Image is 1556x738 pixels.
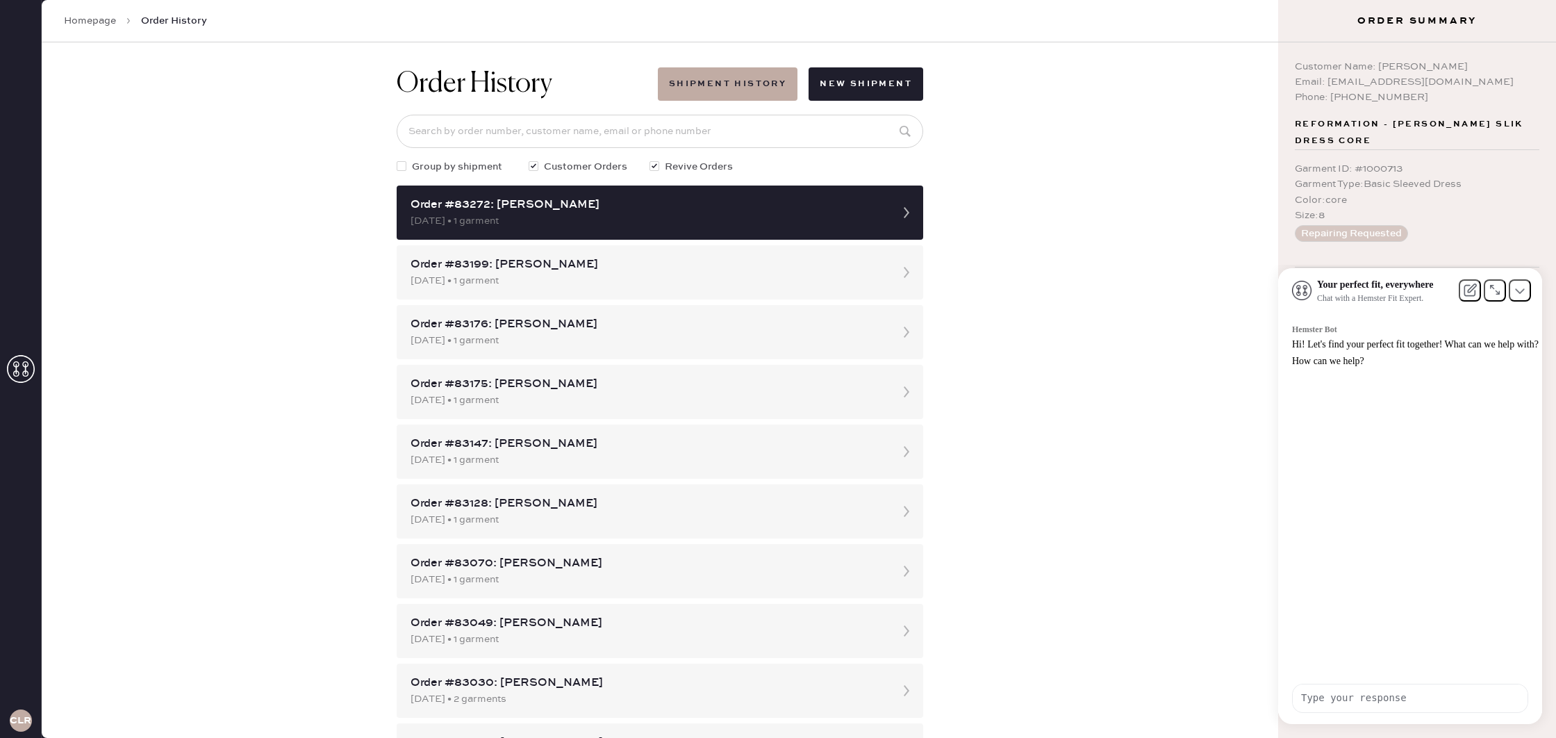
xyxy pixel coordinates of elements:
[411,555,884,572] div: Order #83070: [PERSON_NAME]
[397,67,552,101] h1: Order History
[544,159,627,174] span: Customer Orders
[1295,59,1539,74] div: Customer Name: [PERSON_NAME]
[411,495,884,512] div: Order #83128: [PERSON_NAME]
[397,115,923,148] input: Search by order number, customer name, email or phone number
[1295,208,1539,223] div: Size : 8
[1295,116,1539,149] span: Reformation - [PERSON_NAME] slik dress core
[411,376,884,393] div: Order #83175: [PERSON_NAME]
[1295,225,1408,242] button: Repairing Requested
[64,14,116,28] a: Homepage
[1295,161,1539,177] div: Garment ID : # 1000713
[411,572,884,587] div: [DATE] • 1 garment
[411,213,884,229] div: [DATE] • 1 garment
[1278,14,1556,28] h3: Order Summary
[412,159,502,174] span: Group by shipment
[411,197,884,213] div: Order #83272: [PERSON_NAME]
[1261,265,1556,738] iframe: Front Chat
[411,273,884,288] div: [DATE] • 1 garment
[411,393,884,408] div: [DATE] • 1 garment
[411,333,884,348] div: [DATE] • 1 garment
[1295,192,1539,208] div: Color : core
[1295,74,1539,90] div: Email: [EMAIL_ADDRESS][DOMAIN_NAME]
[411,691,884,707] div: [DATE] • 2 garments
[1295,90,1539,105] div: Phone: [PHONE_NUMBER]
[809,67,923,101] button: New Shipment
[411,632,884,647] div: [DATE] • 1 garment
[411,615,884,632] div: Order #83049: [PERSON_NAME]
[411,512,884,527] div: [DATE] • 1 garment
[1295,177,1539,192] div: Garment Type : Basic Sleeved Dress
[411,256,884,273] div: Order #83199: [PERSON_NAME]
[665,159,733,174] span: Revive Orders
[658,67,797,101] button: Shipment History
[411,436,884,452] div: Order #83147: [PERSON_NAME]
[141,14,207,28] span: Order History
[411,452,884,468] div: [DATE] • 1 garment
[10,716,31,725] h3: CLR
[411,675,884,691] div: Order #83030: [PERSON_NAME]
[411,316,884,333] div: Order #83176: [PERSON_NAME]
